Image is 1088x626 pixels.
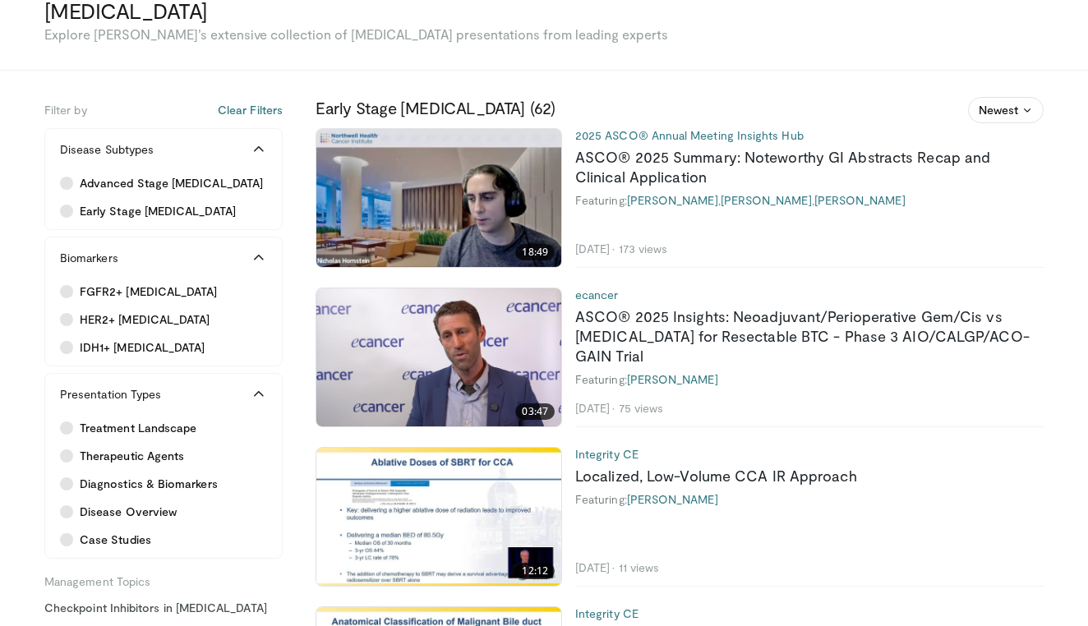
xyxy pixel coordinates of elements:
button: Presentation Types [45,374,282,415]
h3: Early Stage [MEDICAL_DATA] [316,97,1044,118]
span: Disease Overview [80,504,177,520]
div: Featuring: , , [575,193,1044,208]
a: 03:47 [316,288,561,426]
button: Newest [968,97,1044,123]
span: Advanced Stage [MEDICAL_DATA] [80,175,263,191]
span: 03:47 [515,403,555,420]
li: [DATE] [575,401,615,416]
a: Integrity CE [575,606,639,620]
a: [PERSON_NAME] [814,193,906,207]
span: Treatment Landscape [80,420,196,436]
img: 767ff6b9-c243-4450-8a9e-e36d2087ed9c.png.620x360_q85_upscale.png [316,129,561,267]
span: Therapeutic Agents [80,448,184,464]
a: 18:49 [316,129,561,267]
span: HER2+ [MEDICAL_DATA] [80,311,210,328]
a: ecancer [575,288,619,301]
li: [DATE] [575,560,615,575]
img: 0d982b7b-25e3-4bdd-b9f7-2226fab4153f.620x360_q85_upscale.jpg [316,288,561,426]
button: Biomarkers [45,237,282,278]
a: [PERSON_NAME] [627,492,718,506]
span: Case Studies [80,532,151,548]
div: Featuring: [575,492,1044,507]
span: Early Stage [MEDICAL_DATA] [80,203,236,219]
p: Explore [PERSON_NAME]’s extensive collection of [MEDICAL_DATA] presentations from leading experts [44,25,1044,44]
h5: Filter by [44,97,283,118]
span: Newest [979,102,1018,118]
a: [PERSON_NAME] [627,193,718,207]
a: [PERSON_NAME] [721,193,812,207]
h5: Management Topics [44,568,283,590]
img: 907ff630-27ff-4c45-ba8a-46ab7525fb29.620x360_q85_upscale.jpg [316,448,561,586]
span: IDH1+ [MEDICAL_DATA] [80,339,205,356]
a: 2025 ASCO® Annual Meeting Insights Hub [575,128,804,142]
a: [PERSON_NAME] [627,372,718,386]
span: Diagnostics & Biomarkers [80,476,218,492]
span: FGFR2+ [MEDICAL_DATA] [80,283,217,300]
a: Checkpoint Inhibitors in [MEDICAL_DATA] [44,600,283,616]
a: Localized, Low-Volume CCA IR Approach [575,467,857,485]
a: Integrity CE [575,447,639,461]
span: 12:12 [515,563,555,579]
button: Clear Filters [218,102,283,118]
li: [DATE] [575,242,615,256]
a: ASCO® 2025 Insights: Neoadjuvant/Perioperative Gem/Cis vs [MEDICAL_DATA] for Resectable BTC - Pha... [575,307,1030,365]
span: 18:49 [515,244,555,260]
button: Disease Subtypes [45,129,282,170]
li: 75 views [619,401,664,416]
li: 173 views [619,242,668,256]
li: 11 views [619,560,660,575]
a: 12:12 [316,448,561,586]
div: Featuring: [575,372,1044,387]
a: ASCO® 2025 Summary: Noteworthy GI Abstracts Recap and Clinical Application [575,148,990,186]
